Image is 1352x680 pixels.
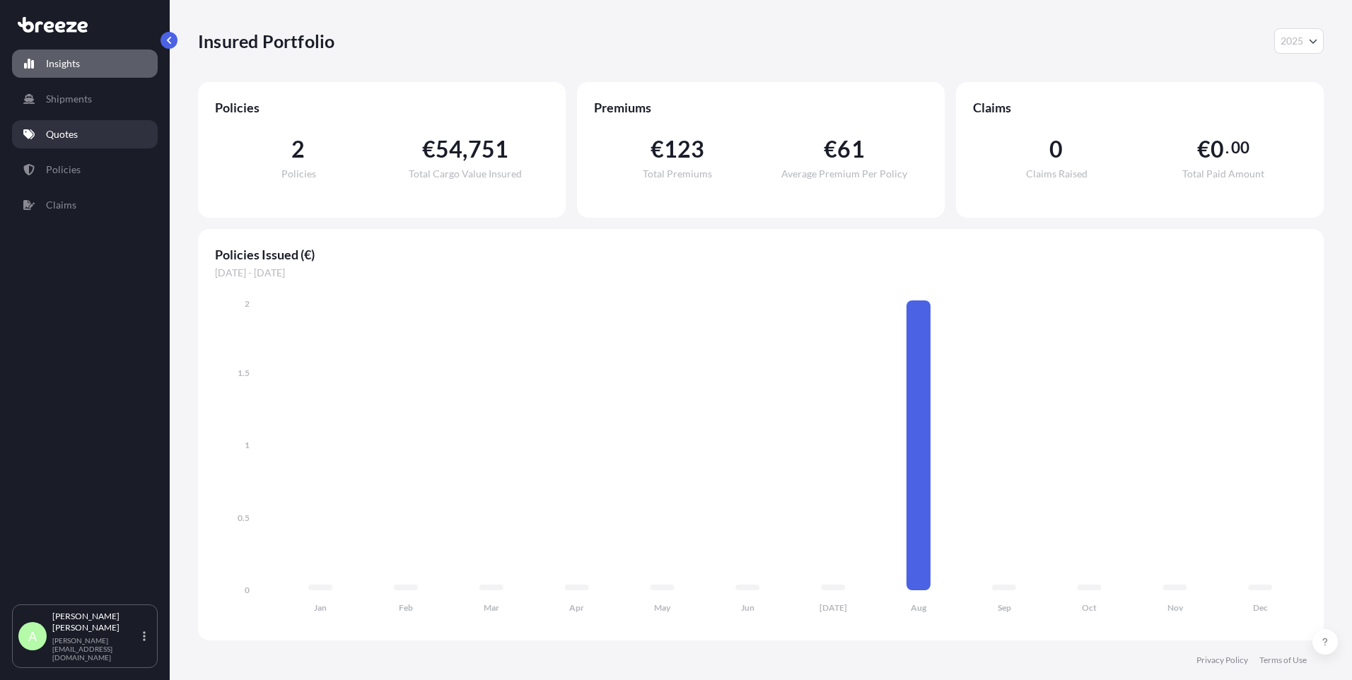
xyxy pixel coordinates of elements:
tspan: Jan [314,602,327,613]
button: Year Selector [1274,28,1324,54]
span: Average Premium Per Policy [781,169,907,179]
tspan: Mar [484,602,499,613]
p: Quotes [46,127,78,141]
span: Claims Raised [1026,169,1088,179]
tspan: 1 [245,440,250,450]
span: 2025 [1281,34,1303,48]
tspan: 1.5 [238,368,250,378]
tspan: May [654,602,671,613]
span: A [28,629,37,643]
tspan: Nov [1167,602,1184,613]
tspan: Oct [1082,602,1097,613]
tspan: 0.5 [238,512,250,523]
span: Total Cargo Value Insured [409,169,522,179]
a: Quotes [12,120,158,148]
tspan: Sep [998,602,1011,613]
span: Claims [973,99,1307,116]
p: Insights [46,57,80,71]
span: 751 [468,138,509,160]
span: 2 [291,138,305,160]
span: Policies Issued (€) [215,246,1307,263]
span: 0 [1211,138,1224,160]
span: Policies [215,99,549,116]
p: Policies [46,163,81,177]
tspan: Aug [911,602,927,613]
span: 123 [664,138,705,160]
span: Premiums [594,99,928,116]
tspan: Dec [1253,602,1268,613]
p: [PERSON_NAME][EMAIL_ADDRESS][DOMAIN_NAME] [52,636,140,662]
p: [PERSON_NAME] [PERSON_NAME] [52,611,140,633]
span: Total Premiums [643,169,712,179]
span: . [1225,142,1229,153]
tspan: Jun [741,602,754,613]
span: , [462,138,467,160]
span: Policies [281,169,316,179]
a: Terms of Use [1259,655,1307,666]
span: [DATE] - [DATE] [215,266,1307,280]
a: Shipments [12,85,158,113]
span: 61 [837,138,864,160]
span: Total Paid Amount [1182,169,1264,179]
tspan: 0 [245,585,250,595]
tspan: Apr [569,602,584,613]
a: Claims [12,191,158,219]
span: 00 [1231,142,1249,153]
p: Claims [46,198,76,212]
tspan: Feb [399,602,413,613]
span: € [422,138,436,160]
p: Insured Portfolio [198,30,334,52]
span: € [824,138,837,160]
span: 0 [1049,138,1063,160]
span: € [651,138,664,160]
p: Shipments [46,92,92,106]
tspan: 2 [245,298,250,309]
span: € [1197,138,1211,160]
span: 54 [436,138,462,160]
a: Policies [12,156,158,184]
a: Privacy Policy [1196,655,1248,666]
tspan: [DATE] [820,602,847,613]
a: Insights [12,49,158,78]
